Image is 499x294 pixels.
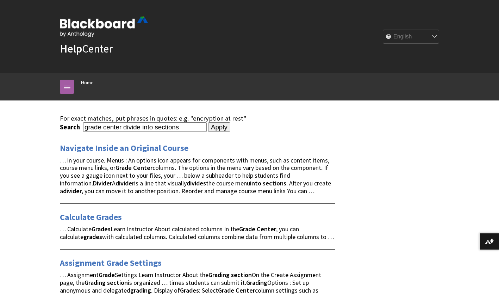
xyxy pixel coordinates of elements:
[133,164,152,172] strong: Center
[116,179,134,187] strong: divider
[208,122,230,132] input: Apply
[383,30,439,44] select: Site Language Selector
[83,233,102,241] strong: grades
[257,225,276,233] strong: Center
[246,278,267,287] strong: Grading
[60,142,188,154] a: Navigate Inside an Original Course
[60,42,113,56] a: HelpCenter
[60,225,334,241] span: … Calculate Learn Instructor About calculated columns In the , you can calculate with calculated ...
[60,156,331,195] span: … in your course. Menus : An options icon appears for components with menus, such as content item...
[63,187,82,195] strong: divider
[92,225,111,233] strong: Grades
[263,179,286,187] strong: sections
[208,271,252,279] strong: Grading section
[93,179,112,187] strong: Divider
[60,257,162,269] a: Assignment Grade Settings
[99,271,115,279] strong: Grade
[60,123,82,131] label: Search
[60,42,82,56] strong: Help
[250,179,261,187] strong: into
[116,164,132,172] strong: Grade
[239,225,255,233] strong: Grade
[60,212,122,223] a: Calculate Grades
[187,179,206,187] strong: divides
[85,278,128,287] strong: Grading section
[81,78,94,87] a: Home
[60,17,148,37] img: Blackboard by Anthology
[60,115,335,122] div: For exact matches, put phrases in quotes: e.g. "encryption at rest"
